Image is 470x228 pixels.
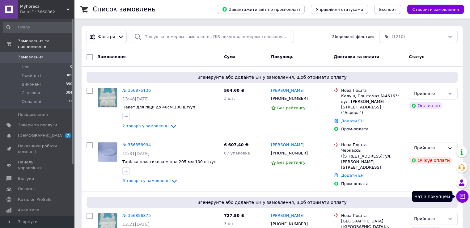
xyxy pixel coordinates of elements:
[22,90,43,96] span: Скасовані
[224,96,235,101] span: 3 шт.
[22,64,31,70] span: Нові
[271,213,304,219] a: [PERSON_NAME]
[20,9,74,15] div: Ваш ID: 3660862
[222,6,300,12] span: Завантажити звіт по пром-оплаті
[122,105,195,109] a: Пакет для піци до 40см 100 шт/уп
[412,7,459,12] span: Створити замовлення
[18,159,57,171] span: Панель управління
[3,22,73,33] input: Пошук
[18,186,35,192] span: Покупці
[89,199,455,205] span: Згенеруйте або додайте ЕН у замовлення, щоб отримати оплату
[456,190,468,203] button: Чат з покупцем
[22,82,41,87] span: Виконані
[122,159,216,164] a: Тарілка пластикова міцна 205 мм 100 шт/уп
[70,64,72,70] span: 0
[271,54,294,59] span: Покупець
[18,143,57,154] span: Показники роботи компанії
[271,142,304,148] a: [PERSON_NAME]
[332,34,374,40] span: Збережені фільтри:
[22,99,41,104] span: Оплачені
[66,99,72,104] span: 131
[18,197,51,202] span: Каталог ProSale
[122,178,178,183] a: 6 товарів у замовленні
[414,145,445,151] div: Прийнято
[384,34,391,40] span: Всі
[277,160,306,165] span: Без рейтингу
[341,181,404,187] div: Пром-оплата
[414,91,445,97] div: Прийнято
[341,126,404,132] div: Пром-оплата
[409,157,452,164] div: Очікує оплати
[18,176,34,181] span: Відгуки
[414,216,445,222] div: Прийнято
[18,122,57,128] span: Товари та послуги
[224,151,250,155] span: 67 упаковка
[341,142,404,148] div: Нова Пошта
[66,82,72,87] span: 390
[316,7,363,12] span: Управління статусами
[98,88,117,107] img: Фото товару
[132,31,294,43] input: Пошук за номером замовлення, ПІБ покупця, номером телефону, Email, номером накладної
[270,149,309,157] div: [PHONE_NUMBER]
[224,142,248,147] span: 6 607,40 ₴
[93,6,155,13] h1: Список замовлень
[401,7,464,11] a: Створити замовлення
[341,119,364,123] a: Додати ЕН
[392,34,405,39] span: (1210)
[341,213,404,218] div: Нова Пошта
[122,124,170,129] span: 2 товара у замовленні
[89,74,455,80] span: Згенеруйте або додайте ЕН у замовлення, щоб отримати оплату
[407,5,464,14] button: Створити замовлення
[271,88,304,94] a: [PERSON_NAME]
[18,112,48,117] span: Повідомлення
[122,222,150,227] span: 12:21[DATE]
[334,54,379,59] span: Доставка та оплата
[66,73,72,78] span: 305
[98,88,117,108] a: Фото товару
[122,151,150,156] span: 12:31[DATE]
[277,106,306,110] span: Без рейтингу
[341,148,404,170] div: Черкассы ([STREET_ADDRESS]: ул. [PERSON_NAME][STREET_ADDRESS]
[22,73,41,78] span: Прийняті
[98,142,117,162] img: Фото товару
[341,88,404,93] div: Нова Пошта
[412,191,452,202] div: Чат з покупцем
[98,54,125,59] span: Замовлення
[224,88,244,93] span: 564,60 ₴
[66,90,72,96] span: 384
[65,133,71,138] span: 7
[409,102,442,109] div: Оплачено
[122,142,151,147] a: № 356858994
[224,213,244,218] span: 727,50 ₴
[20,4,66,9] span: Myhoreca
[122,178,171,183] span: 6 товарів у замовленні
[18,54,44,60] span: Замовлення
[122,88,151,93] a: № 356875136
[122,213,151,218] a: № 356856875
[341,173,364,178] a: Додати ЕН
[224,54,235,59] span: Cума
[341,93,404,116] div: Калуш, Поштомат №46163: вул. [PERSON_NAME][STREET_ADDRESS] ("Аврора")
[311,5,368,14] button: Управління статусами
[270,95,309,103] div: [PHONE_NUMBER]
[379,7,396,12] span: Експорт
[409,54,424,59] span: Статус
[122,124,177,128] a: 2 товара у замовленні
[18,133,64,138] span: [DEMOGRAPHIC_DATA]
[98,34,115,40] span: Фільтри
[224,222,235,226] span: 3 шт.
[217,5,305,14] button: Завантажити звіт по пром-оплаті
[122,96,150,101] span: 13:48[DATE]
[270,220,309,228] div: [PHONE_NUMBER]
[18,38,74,49] span: Замовлення та повідомлення
[18,207,39,213] span: Аналітика
[374,5,401,14] button: Експорт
